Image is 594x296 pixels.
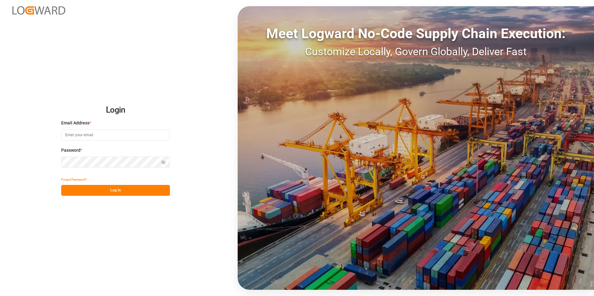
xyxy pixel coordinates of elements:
[61,120,89,126] span: Email Address
[61,174,87,185] button: Forgot Password?
[61,130,170,141] input: Enter your email
[12,6,65,15] img: Logward_new_orange.png
[61,185,170,196] button: Log In
[61,100,170,120] h2: Login
[238,44,594,60] div: Customize Locally, Govern Globally, Deliver Fast
[61,147,80,154] span: Password
[238,23,594,44] div: Meet Logward No-Code Supply Chain Execution:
